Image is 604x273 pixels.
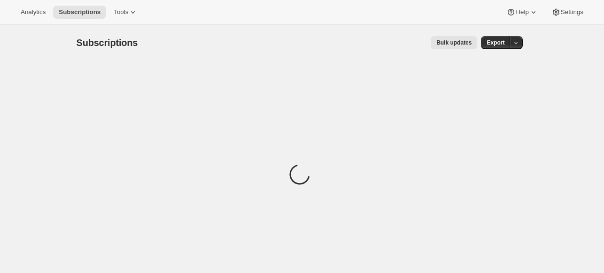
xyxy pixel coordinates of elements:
[59,8,101,16] span: Subscriptions
[481,36,510,49] button: Export
[561,8,583,16] span: Settings
[53,6,106,19] button: Subscriptions
[516,8,528,16] span: Help
[21,8,46,16] span: Analytics
[501,6,543,19] button: Help
[77,38,138,48] span: Subscriptions
[114,8,128,16] span: Tools
[546,6,589,19] button: Settings
[431,36,477,49] button: Bulk updates
[15,6,51,19] button: Analytics
[108,6,143,19] button: Tools
[436,39,472,46] span: Bulk updates
[487,39,504,46] span: Export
